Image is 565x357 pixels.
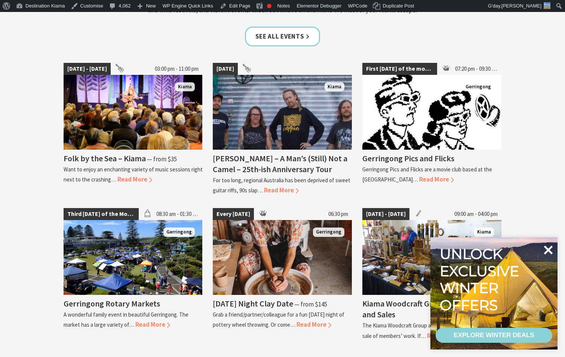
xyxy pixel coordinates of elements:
[474,228,494,237] span: Kiama
[213,63,352,195] a: [DATE] Frenzel Rhomb Kiama Pavilion Saturday 4th October Kiama [PERSON_NAME] – A Man’s (Still) No...
[440,245,522,314] div: Unlock exclusive winter offers
[325,208,352,220] span: 06:30 pm
[362,63,501,195] a: First [DATE] of the month 07:20 pm - 09:30 pm Gerringong Gerringong Pics and Flicks Gerringong Pi...
[362,63,437,75] span: First [DATE] of the month
[436,328,552,343] a: EXPLORE WINTER DEALS
[362,208,409,220] span: [DATE] - [DATE]
[64,75,203,150] img: Folk by the Sea - Showground Pavilion
[501,3,541,9] span: [PERSON_NAME]
[213,311,344,328] p: Grab a friend/partner/colleague for a fun [DATE] night of pottery wheel throwing. Or come…
[451,63,502,75] span: 07:20 pm - 09:30 pm
[362,298,489,320] h4: Kiama Woodcraft Group – Exhibition and Sales
[213,75,352,150] img: Frenzel Rhomb Kiama Pavilion Saturday 4th October
[264,186,299,194] span: Read More
[213,208,352,341] a: Every [DATE] 06:30 pm Photo shows female sitting at pottery wheel with hands on a ball of clay Ge...
[64,208,139,220] span: Third [DATE] of the Month
[64,63,111,75] span: [DATE] - [DATE]
[213,153,347,174] h4: [PERSON_NAME] – A Man’s (Still) Not a Camel – 25th-ish Anniversary Tour
[117,175,152,183] span: Read More
[454,328,534,343] div: EXPLORE WINTER DEALS
[147,155,177,163] span: ⁠— from $35
[362,208,501,341] a: [DATE] - [DATE] 09:00 am - 04:00 pm The wonders of wood Kiama Kiama Woodcraft Group – Exhibition ...
[151,63,202,75] span: 03:00 pm - 11:00 pm
[245,27,320,46] a: See all Events
[463,82,494,92] span: Gerringong
[297,320,331,329] span: Read More
[163,228,195,237] span: Gerringong
[267,4,271,8] div: Focus keyphrase not set
[64,153,146,164] h4: Folk by the Sea – Kiama
[64,208,203,341] a: Third [DATE] of the Month 08:30 am - 01:30 pm Christmas Market and Street Parade Gerringong Gerri...
[64,298,160,309] h4: Gerringong Rotary Markets
[544,2,550,9] img: 3-150x150.jpg
[64,311,188,328] p: A wonderful family event in beautiful Gerringong. The market has a large variety of…
[213,208,254,220] span: Every [DATE]
[213,177,350,194] p: For too long, regional Australia has been deprived of sweet guitar riffs, 90s slap…
[213,220,352,295] img: Photo shows female sitting at pottery wheel with hands on a ball of clay
[362,220,501,295] img: The wonders of wood
[64,220,203,295] img: Christmas Market and Street Parade
[213,63,238,75] span: [DATE]
[325,82,344,92] span: Kiama
[153,208,202,220] span: 08:30 am - 01:30 pm
[64,166,203,183] p: Want to enjoy an enchanting variety of music sessions right next to the crashing…
[419,175,454,183] span: Read More
[362,153,454,164] h4: Gerringong Pics and Flicks
[213,298,293,309] h4: [DATE] Night Clay Date
[313,228,344,237] span: Gerringong
[427,332,462,340] span: Read More
[175,82,195,92] span: Kiama
[135,320,170,329] span: Read More
[294,300,327,308] span: ⁠— from $145
[64,63,203,195] a: [DATE] - [DATE] 03:00 pm - 11:00 pm Folk by the Sea - Showground Pavilion Kiama Folk by the Sea –...
[362,322,493,339] p: The Kiama Woodcraft Group are having an exhibition and sale of members’ work. If…
[362,166,492,183] p: Gerringong Pics and Flicks are a movie club based at the [GEOGRAPHIC_DATA]…
[451,208,501,220] span: 09:00 am - 04:00 pm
